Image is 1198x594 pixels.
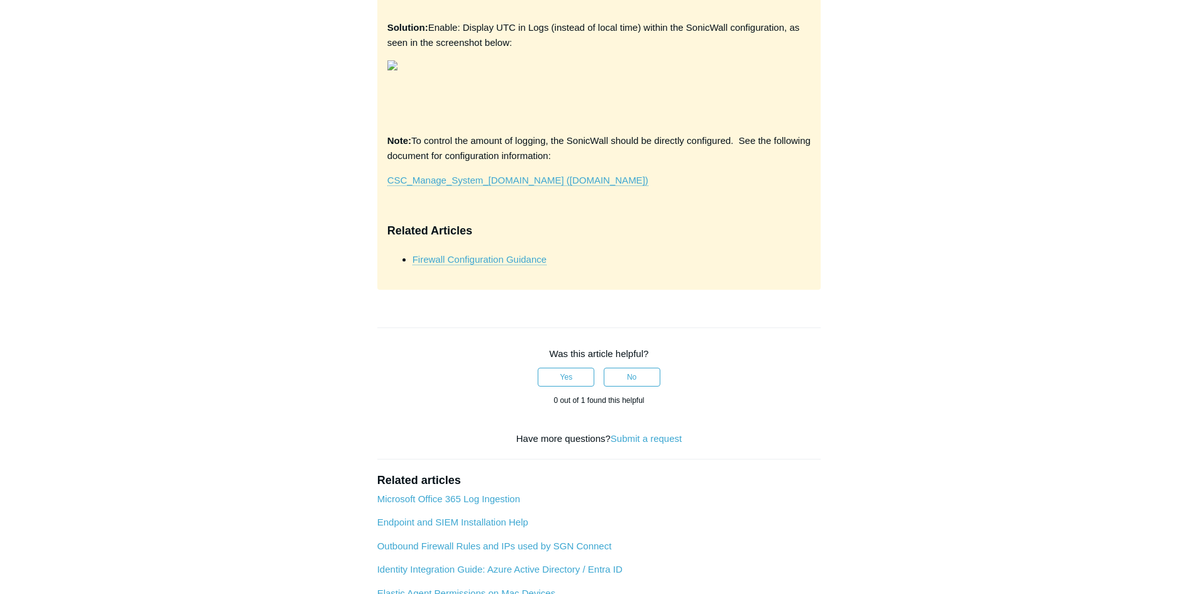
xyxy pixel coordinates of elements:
strong: Solution: [387,22,428,33]
h2: Related articles [377,472,821,489]
p: Enable: Display UTC in Logs (instead of local time) within the SonicWall configuration, as seen i... [387,20,811,50]
a: CSC_Manage_System_[DOMAIN_NAME] ([DOMAIN_NAME]) [387,175,648,186]
button: This article was not helpful [604,368,660,387]
div: Have more questions? [377,432,821,446]
a: Outbound Firewall Rules and IPs used by SGN Connect [377,541,612,551]
strong: Note: [387,135,411,146]
p: To control the amount of logging, the SonicWall should be directly configured. See the following ... [387,133,811,163]
a: Firewall Configuration Guidance [413,254,546,265]
a: Submit a request [611,433,682,444]
a: Microsoft Office 365 Log Ingestion [377,493,520,504]
a: Identity Integration Guide: Azure Active Directory / Entra ID [377,564,623,575]
h3: Related Articles [387,222,811,240]
button: This article was helpful [538,368,594,387]
a: Endpoint and SIEM Installation Help [377,517,528,527]
span: Was this article helpful? [550,348,649,359]
img: 25494151636115 [387,60,397,70]
span: 0 out of 1 found this helpful [553,396,644,405]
